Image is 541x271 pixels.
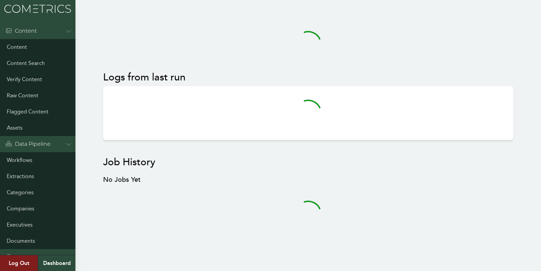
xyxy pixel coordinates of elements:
h3: No Jobs Yet [103,175,514,184]
svg: audio-loading [295,201,322,228]
div: Admin [5,253,33,261]
svg: audio-loading [295,100,322,127]
a: Dashboard [38,255,75,271]
div: Content [5,27,37,35]
h2: Job History [103,156,514,168]
svg: audio-loading [295,31,322,58]
h2: Logs from last run [103,71,514,83]
div: Data Pipeline [5,140,51,148]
